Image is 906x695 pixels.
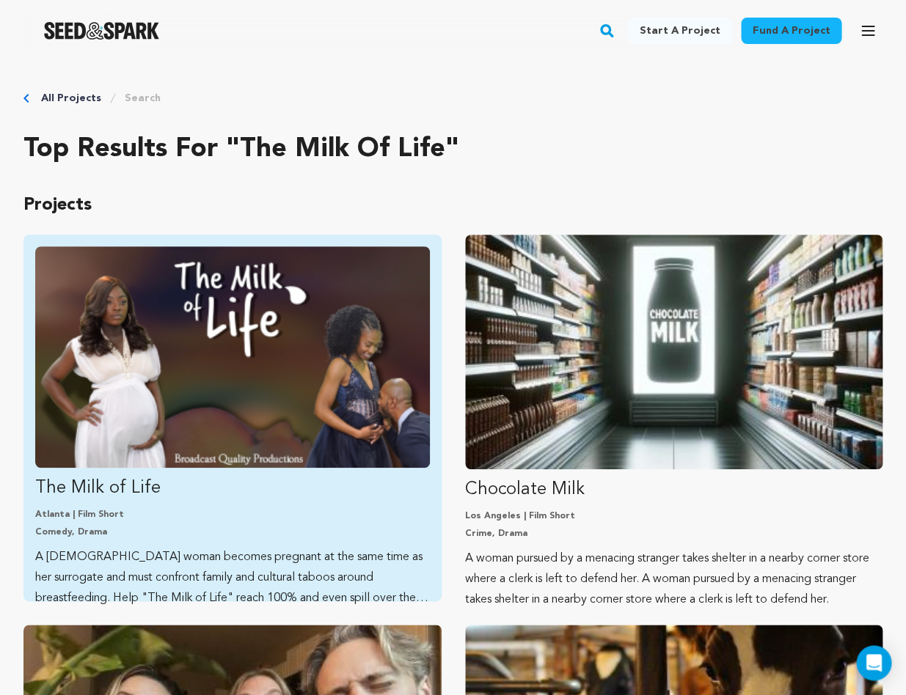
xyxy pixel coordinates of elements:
p: Chocolate Milk [465,478,883,501]
a: Fund a project [741,18,841,44]
h2: Top results for "The Milk of Life" [23,135,883,164]
a: Start a project [628,18,732,44]
a: All Projects [41,91,101,106]
p: Los Angeles | Film Short [465,510,883,522]
p: Comedy, Drama [35,526,430,538]
a: Fund The Milk of Life [35,246,430,608]
img: Seed&Spark Logo Dark Mode [44,22,159,40]
p: A woman pursued by a menacing stranger takes shelter in a nearby corner store where a clerk is le... [465,548,883,610]
p: Projects [23,194,883,217]
p: Crime, Drama [465,528,883,540]
a: Fund Chocolate Milk [465,235,883,610]
a: Search [125,91,161,106]
div: Open Intercom Messenger [856,645,891,680]
p: The Milk of Life [35,477,430,500]
p: A [DEMOGRAPHIC_DATA] woman becomes pregnant at the same time as her surrogate and must confront f... [35,547,430,608]
p: Atlanta | Film Short [35,509,430,521]
a: Seed&Spark Homepage [44,22,159,40]
div: Breadcrumb [23,91,883,106]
